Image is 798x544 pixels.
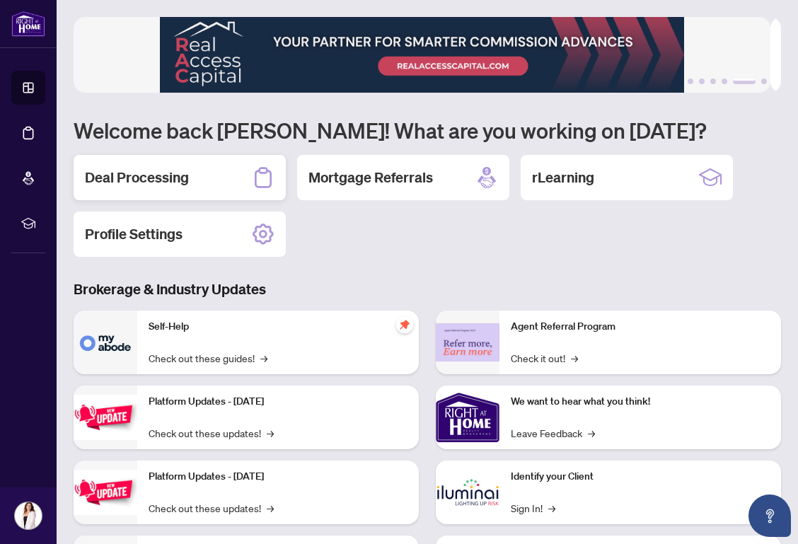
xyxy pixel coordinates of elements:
[74,17,770,93] img: Slide 4
[548,500,555,516] span: →
[74,395,137,439] img: Platform Updates - July 21, 2025
[511,350,578,366] a: Check it out!→
[396,316,413,333] span: pushpin
[511,319,770,335] p: Agent Referral Program
[511,425,595,441] a: Leave Feedback→
[748,494,791,537] button: Open asap
[260,350,267,366] span: →
[532,168,594,187] h2: rLearning
[149,469,407,485] p: Platform Updates - [DATE]
[15,502,42,529] img: Profile Icon
[511,394,770,410] p: We want to hear what you think!
[511,500,555,516] a: Sign In!→
[85,224,183,244] h2: Profile Settings
[74,311,137,374] img: Self-Help
[267,500,274,516] span: →
[688,79,693,84] button: 1
[722,79,727,84] button: 4
[149,350,267,366] a: Check out these guides!→
[436,386,499,449] img: We want to hear what you think!
[733,79,756,84] button: 5
[436,323,499,362] img: Agent Referral Program
[511,469,770,485] p: Identify your Client
[761,79,767,84] button: 6
[149,425,274,441] a: Check out these updates!→
[571,350,578,366] span: →
[308,168,433,187] h2: Mortgage Referrals
[74,279,781,299] h3: Brokerage & Industry Updates
[11,11,45,37] img: logo
[436,461,499,524] img: Identify your Client
[149,319,407,335] p: Self-Help
[149,394,407,410] p: Platform Updates - [DATE]
[710,79,716,84] button: 3
[149,500,274,516] a: Check out these updates!→
[267,425,274,441] span: →
[588,425,595,441] span: →
[74,470,137,514] img: Platform Updates - July 8, 2025
[85,168,189,187] h2: Deal Processing
[699,79,705,84] button: 2
[74,117,781,144] h1: Welcome back [PERSON_NAME]! What are you working on [DATE]?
